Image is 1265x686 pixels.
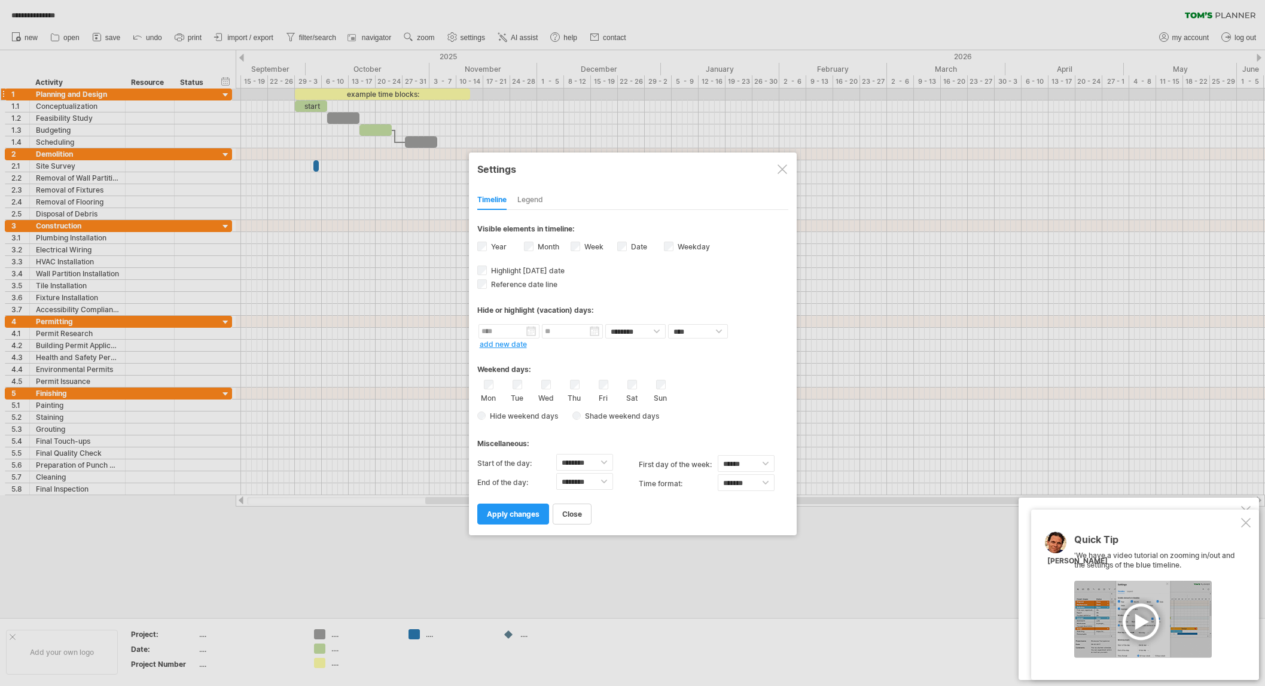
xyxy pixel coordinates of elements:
[477,191,507,210] div: Timeline
[477,428,788,451] div: Miscellaneous:
[562,510,582,519] span: close
[553,504,592,525] a: close
[639,474,718,493] label: Time format:
[477,504,549,525] a: apply changes
[629,242,647,251] label: Date
[477,306,788,315] div: Hide or highlight (vacation) days:
[596,391,611,403] label: Fri
[1074,535,1239,551] div: Quick Tip
[489,266,565,275] span: Highlight [DATE] date
[477,158,788,179] div: Settings
[639,455,718,474] label: first day of the week:
[1074,535,1239,658] div: 'We have a video tutorial on zooming in/out and the settings of the blue timeline.
[581,411,659,420] span: Shade weekend days
[481,391,496,403] label: Mon
[1032,508,1239,520] div: [PERSON_NAME]'s AI-assistant
[477,353,788,377] div: Weekend days:
[1047,556,1108,566] div: [PERSON_NAME]
[480,340,527,349] a: add new date
[486,411,558,420] span: Hide weekend days
[477,473,556,492] label: End of the day:
[567,391,582,403] label: Thu
[535,242,559,251] label: Month
[477,454,556,473] label: Start of the day:
[624,391,639,403] label: Sat
[538,391,553,403] label: Wed
[582,242,603,251] label: Week
[517,191,543,210] div: Legend
[489,242,507,251] label: Year
[675,242,710,251] label: Weekday
[487,510,539,519] span: apply changes
[510,391,525,403] label: Tue
[477,224,788,237] div: Visible elements in timeline:
[489,280,557,289] span: Reference date line
[653,391,668,403] label: Sun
